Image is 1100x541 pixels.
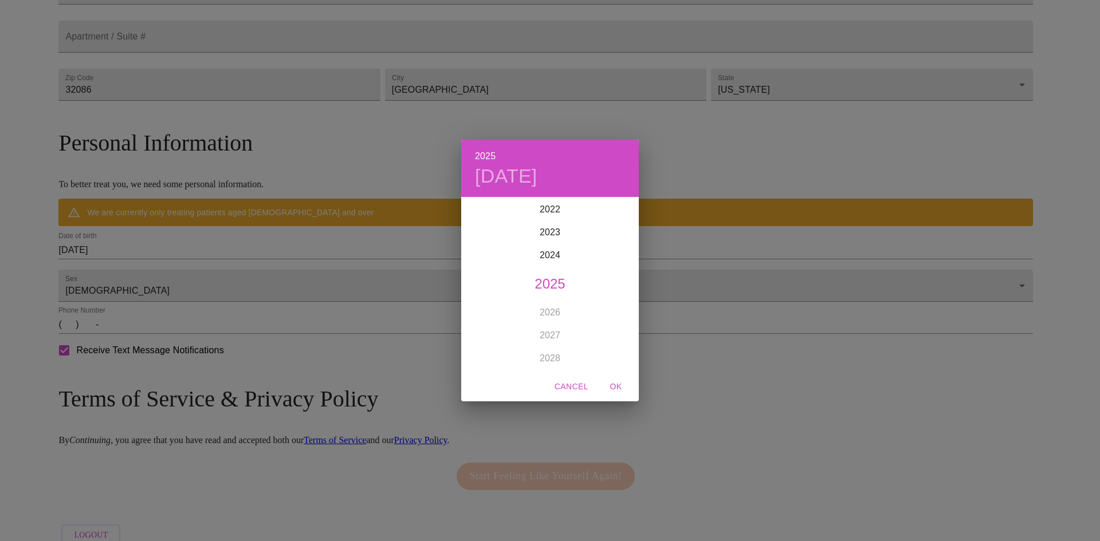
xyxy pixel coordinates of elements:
[602,380,630,394] span: OK
[598,376,634,397] button: OK
[461,244,639,267] div: 2024
[550,376,593,397] button: Cancel
[461,273,639,295] div: 2025
[475,148,496,164] button: 2025
[475,164,537,188] button: [DATE]
[461,221,639,244] div: 2023
[555,380,588,394] span: Cancel
[461,198,639,221] div: 2022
